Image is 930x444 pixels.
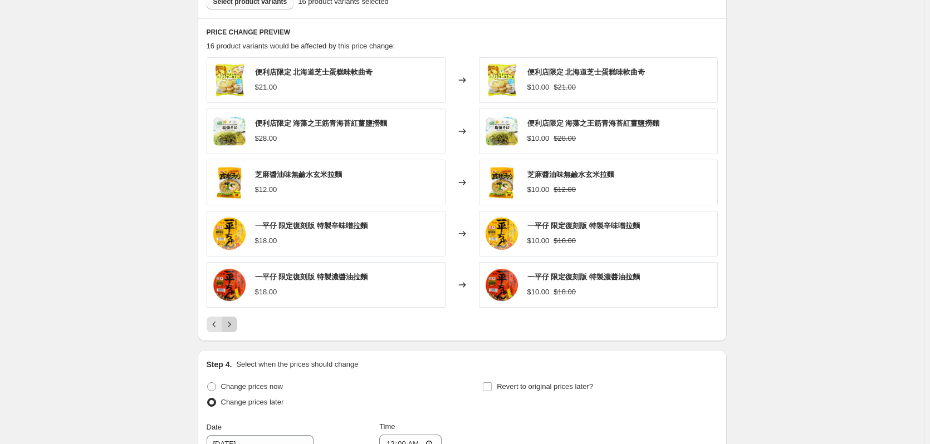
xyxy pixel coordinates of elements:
[255,82,277,93] div: $21.00
[485,268,518,302] img: 4902881402897_ea33a497-6a21-40ff-9e99-4a6768a2669a_80x.jpg
[527,287,550,298] div: $10.00
[255,133,277,144] div: $28.00
[255,221,368,230] span: 一平仔 限定復刻版 特製辛味噌拉麵
[255,235,277,246] div: $18.00
[527,68,645,76] span: 便利店限定 北海道芝士蛋糕味軟曲奇
[213,217,246,250] img: 4902881402910_b81e0c86-0d01-4fde-91d5-964bddc7d323_80x.jpg
[554,287,576,298] strike: $18.00
[213,115,246,148] img: 4901990379939_93ed7fb7-e922-4c58-ab62-509b156255f1_80x.jpg
[527,82,550,93] div: $10.00
[554,133,576,144] strike: $28.00
[207,317,237,332] nav: Pagination
[255,273,368,281] span: 一平仔 限定復刻版 特製濃醬油拉麵
[221,382,283,391] span: Change prices now
[527,170,614,179] span: 芝麻醬油味無鹼水玄米拉麵
[255,68,373,76] span: 便利店限定 北海道芝士蛋糕味軟曲奇
[527,221,640,230] span: 一平仔 限定復刻版 特製辛味噌拉麵
[485,63,518,97] img: 4901940203543_77d863da-9ebd-4dc8-b6ca-27260a9b73de_80x.jpg
[485,166,518,199] img: 4973044020067_0a73e0b7-2a4e-4344-9e95-9563468a3be1_80x.jpg
[527,133,550,144] div: $10.00
[554,235,576,246] strike: $18.00
[207,423,222,431] span: Date
[527,235,550,246] div: $10.00
[255,119,388,127] span: 便利店限定 海藻之王筋青海苔紅薑鹽撈麵
[527,119,660,127] span: 便利店限定 海藻之王筋青海苔紅薑鹽撈麵
[213,63,246,97] img: 4901940203543_77d863da-9ebd-4dc8-b6ca-27260a9b73de_80x.jpg
[207,28,718,37] h6: PRICE CHANGE PREVIEW
[255,287,277,298] div: $18.00
[497,382,593,391] span: Revert to original prices later?
[485,217,518,250] img: 4902881402910_b81e0c86-0d01-4fde-91d5-964bddc7d323_80x.jpg
[255,184,277,195] div: $12.00
[255,170,342,179] span: 芝麻醬油味無鹼水玄米拉麵
[213,166,246,199] img: 4973044020067_0a73e0b7-2a4e-4344-9e95-9563468a3be1_80x.jpg
[207,42,395,50] span: 16 product variants would be affected by this price change:
[207,359,232,370] h2: Step 4.
[221,398,284,406] span: Change prices later
[213,268,246,302] img: 4902881402897_ea33a497-6a21-40ff-9e99-4a6768a2669a_80x.jpg
[554,184,576,195] strike: $12.00
[554,82,576,93] strike: $21.00
[236,359,358,370] p: Select when the prices should change
[207,317,222,332] button: Previous
[379,422,395,431] span: Time
[485,115,518,148] img: 4901990379939_93ed7fb7-e922-4c58-ab62-509b156255f1_80x.jpg
[527,184,550,195] div: $10.00
[222,317,237,332] button: Next
[527,273,640,281] span: 一平仔 限定復刻版 特製濃醬油拉麵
